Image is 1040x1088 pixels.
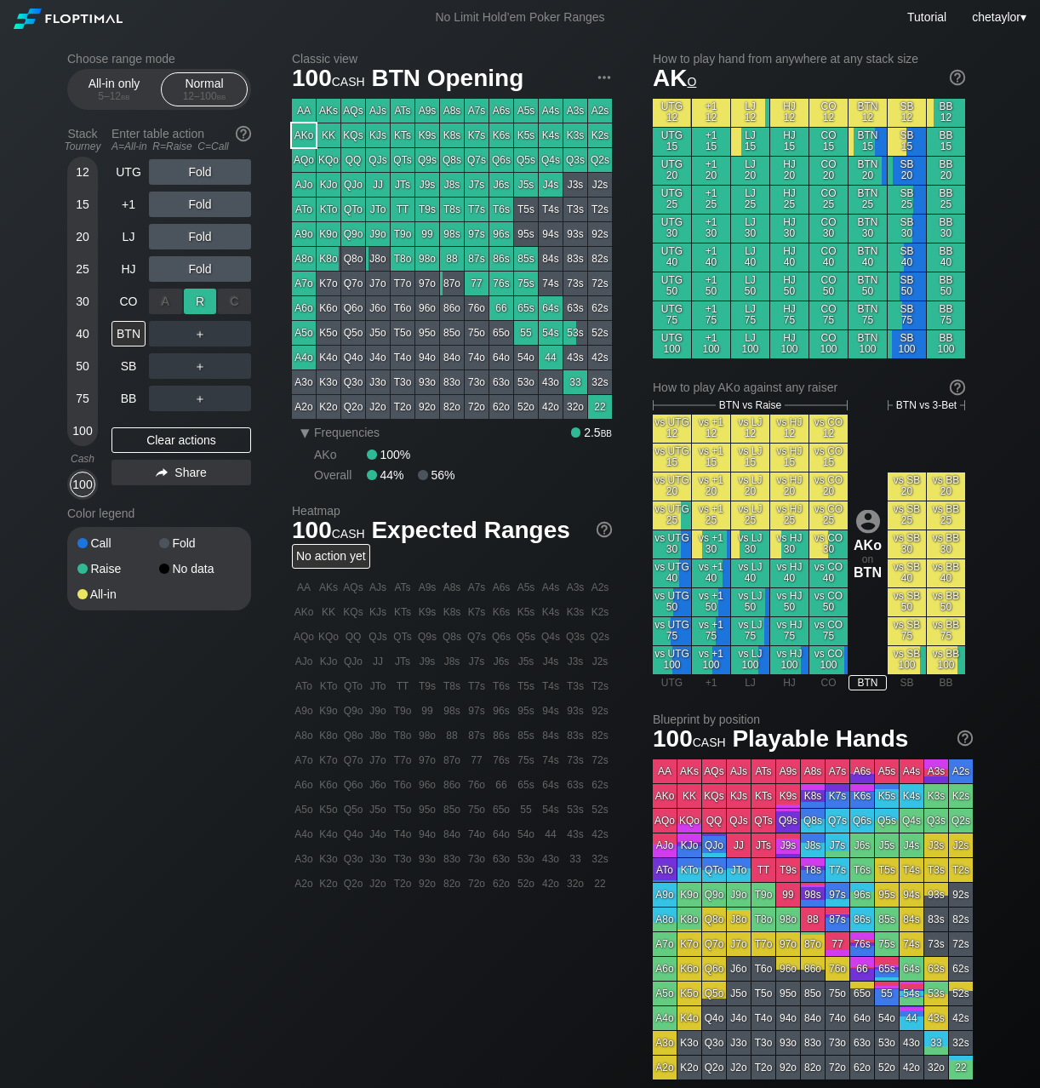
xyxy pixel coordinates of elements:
[489,198,513,221] div: T6s
[927,215,965,243] div: BB 30
[391,296,414,320] div: T6o
[539,346,563,369] div: 44
[956,729,974,747] img: help.32db89a4.svg
[391,346,414,369] div: T4o
[440,198,464,221] div: T8s
[111,321,146,346] div: BTN
[391,395,414,419] div: T2o
[159,537,241,549] div: Fold
[415,148,439,172] div: Q9s
[391,321,414,345] div: T5o
[563,148,587,172] div: Q3s
[653,65,696,91] span: AK
[809,243,848,272] div: CO 40
[588,173,612,197] div: J2s
[888,330,926,358] div: SB 100
[366,370,390,394] div: J3o
[415,370,439,394] div: 93o
[770,215,809,243] div: HJ 30
[692,243,730,272] div: +1 40
[415,321,439,345] div: 95o
[888,128,926,156] div: SB 15
[465,148,489,172] div: Q7s
[927,330,965,358] div: BB 100
[341,296,365,320] div: Q6o
[514,321,538,345] div: 55
[927,128,965,156] div: BB 15
[75,73,153,106] div: All-in only
[563,99,587,123] div: A3s
[563,370,587,394] div: 33
[948,378,967,397] img: help.32db89a4.svg
[111,256,146,282] div: HJ
[770,128,809,156] div: HJ 15
[369,66,526,94] span: BTN Opening
[588,99,612,123] div: A2s
[70,386,95,411] div: 75
[489,321,513,345] div: 65o
[149,386,251,411] div: ＋
[888,215,926,243] div: SB 30
[514,272,538,295] div: 75s
[391,173,414,197] div: JTs
[731,99,769,127] div: LJ 12
[514,296,538,320] div: 65s
[341,395,365,419] div: Q2o
[341,370,365,394] div: Q3o
[465,173,489,197] div: J7s
[489,222,513,246] div: 96s
[809,128,848,156] div: CO 15
[149,159,251,185] div: Fold
[341,222,365,246] div: Q9o
[70,418,95,444] div: 100
[391,370,414,394] div: T3o
[317,395,340,419] div: K2o
[653,215,691,243] div: UTG 30
[770,99,809,127] div: HJ 12
[317,247,340,271] div: K8o
[692,330,730,358] div: +1 100
[849,157,887,185] div: BTN 20
[653,301,691,329] div: UTG 75
[292,247,316,271] div: A8o
[731,272,769,301] div: LJ 50
[849,272,887,301] div: BTN 50
[770,157,809,185] div: HJ 20
[440,173,464,197] div: J8s
[595,68,614,87] img: ellipsis.fd386fe8.svg
[849,330,887,358] div: BTN 100
[121,90,130,102] span: bb
[514,370,538,394] div: 53o
[539,123,563,147] div: K4s
[415,123,439,147] div: K9s
[366,247,390,271] div: J8o
[888,157,926,185] div: SB 20
[809,272,848,301] div: CO 50
[489,247,513,271] div: 86s
[563,272,587,295] div: 73s
[588,321,612,345] div: 52s
[849,215,887,243] div: BTN 30
[849,128,887,156] div: BTN 15
[514,123,538,147] div: K5s
[489,173,513,197] div: J6s
[156,468,168,478] img: share.864f2f62.svg
[849,99,887,127] div: BTN 12
[440,370,464,394] div: 83o
[653,243,691,272] div: UTG 40
[809,157,848,185] div: CO 20
[563,198,587,221] div: T3s
[366,296,390,320] div: J6o
[292,52,612,66] h2: Classic view
[391,272,414,295] div: T7o
[514,148,538,172] div: Q5s
[366,321,390,345] div: J5o
[692,272,730,301] div: +1 50
[292,99,316,123] div: AA
[149,256,251,282] div: Fold
[149,321,251,346] div: ＋
[341,321,365,345] div: Q5o
[653,186,691,214] div: UTG 25
[111,120,251,159] div: Enter table action
[317,321,340,345] div: K5o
